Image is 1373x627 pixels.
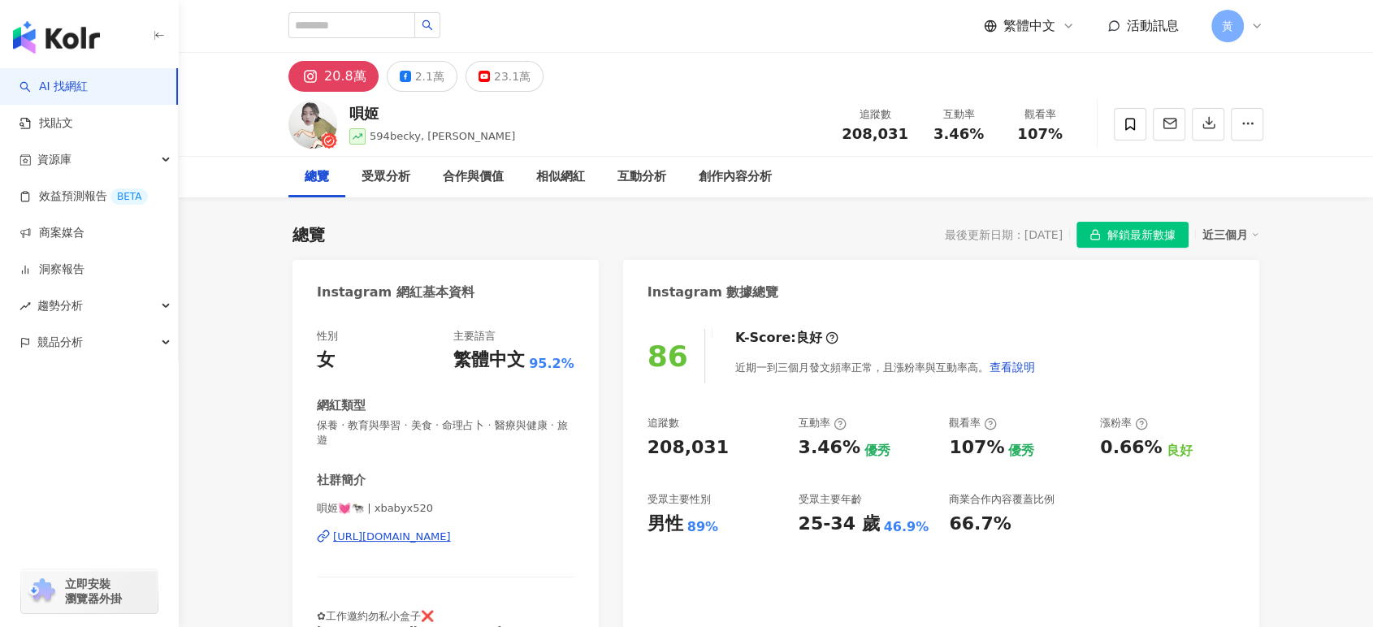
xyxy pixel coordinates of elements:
[1222,17,1233,35] span: 黃
[949,435,1004,461] div: 107%
[798,492,861,507] div: 受眾主要年齡
[453,329,496,344] div: 主要語言
[288,61,379,92] button: 20.8萬
[19,188,148,205] a: 效益預測報告BETA
[443,167,504,187] div: 合作與價值
[1009,106,1071,123] div: 觀看率
[26,578,58,604] img: chrome extension
[453,348,525,373] div: 繁體中文
[648,283,779,301] div: Instagram 數據總覽
[288,100,337,149] img: KOL Avatar
[949,492,1055,507] div: 商業合作內容覆蓋比例
[317,472,366,489] div: 社群簡介
[317,418,574,448] span: 保養 · 教育與學習 · 美食 · 命理占卜 · 醫療與健康 · 旅遊
[735,329,838,347] div: K-Score :
[387,61,457,92] button: 2.1萬
[990,361,1035,374] span: 查看說明
[317,501,574,516] span: 唄姬💓🐄 | xbabyx520
[798,512,879,537] div: 25-34 歲
[19,262,84,278] a: 洞察報告
[648,416,679,430] div: 追蹤數
[305,167,329,187] div: 總覽
[1100,435,1162,461] div: 0.66%
[317,329,338,344] div: 性別
[933,126,984,142] span: 3.46%
[317,397,366,414] div: 網紅類型
[333,530,451,544] div: [URL][DOMAIN_NAME]
[842,106,908,123] div: 追蹤數
[529,355,574,373] span: 95.2%
[1166,442,1192,460] div: 良好
[928,106,990,123] div: 互動率
[362,167,410,187] div: 受眾分析
[1100,416,1148,430] div: 漲粉率
[617,167,666,187] div: 互動分析
[1008,442,1034,460] div: 優秀
[648,435,729,461] div: 208,031
[536,167,585,187] div: 相似網紅
[37,141,71,178] span: 資源庫
[19,79,88,95] a: searchAI 找網紅
[349,103,515,123] div: 唄姬
[422,19,433,31] span: search
[292,223,325,246] div: 總覽
[19,225,84,241] a: 商案媒合
[370,130,515,142] span: 594becky, [PERSON_NAME]
[864,442,890,460] div: 優秀
[884,518,929,536] div: 46.9%
[19,301,31,312] span: rise
[949,512,1011,537] div: 66.7%
[842,125,908,142] span: 208,031
[1076,222,1189,248] button: 解鎖最新數據
[317,283,474,301] div: Instagram 網紅基本資料
[798,435,860,461] div: 3.46%
[415,65,444,88] div: 2.1萬
[317,530,574,544] a: [URL][DOMAIN_NAME]
[945,228,1063,241] div: 最後更新日期：[DATE]
[648,492,711,507] div: 受眾主要性別
[648,512,683,537] div: 男性
[1107,223,1176,249] span: 解鎖最新數據
[37,288,83,324] span: 趨勢分析
[21,569,158,613] a: chrome extension立即安裝 瀏覽器外掛
[648,339,688,373] div: 86
[796,329,822,347] div: 良好
[37,324,83,361] span: 競品分析
[798,416,846,430] div: 互動率
[699,167,772,187] div: 創作內容分析
[687,518,718,536] div: 89%
[1003,17,1055,35] span: 繁體中文
[466,61,544,92] button: 23.1萬
[989,351,1036,383] button: 查看說明
[1202,224,1259,245] div: 近三個月
[13,21,100,54] img: logo
[735,351,1036,383] div: 近期一到三個月發文頻率正常，且漲粉率與互動率高。
[324,65,366,88] div: 20.8萬
[19,115,73,132] a: 找貼文
[317,348,335,373] div: 女
[65,577,122,606] span: 立即安裝 瀏覽器外掛
[1017,126,1063,142] span: 107%
[494,65,531,88] div: 23.1萬
[949,416,997,430] div: 觀看率
[1127,18,1179,33] span: 活動訊息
